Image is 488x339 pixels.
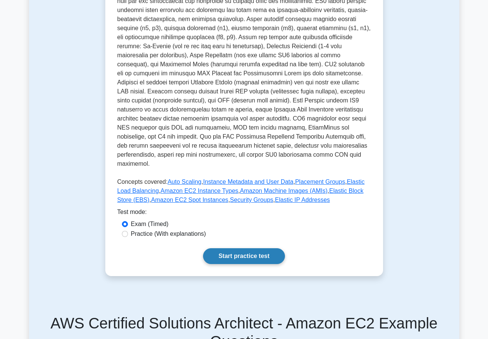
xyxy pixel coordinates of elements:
label: Exam (Timed) [131,220,169,229]
p: Concepts covered: , , , , , , , , , [117,177,371,208]
div: Test mode: [117,208,371,220]
a: Security Groups [230,197,273,203]
a: Elastic IP Addresses [275,197,330,203]
a: Amazon EC2 Spot Instances [151,197,228,203]
a: Auto Scaling [168,179,202,185]
a: Amazon Machine Images (AMIs) [240,188,328,194]
a: Start practice test [203,248,285,264]
label: Practice (With explanations) [131,229,206,238]
a: Elastic Block Store (EBS) [117,188,364,203]
a: Amazon EC2 Instance Types [160,188,238,194]
a: Placement Groups [295,179,345,185]
a: Instance Metadata and User Data [203,179,293,185]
